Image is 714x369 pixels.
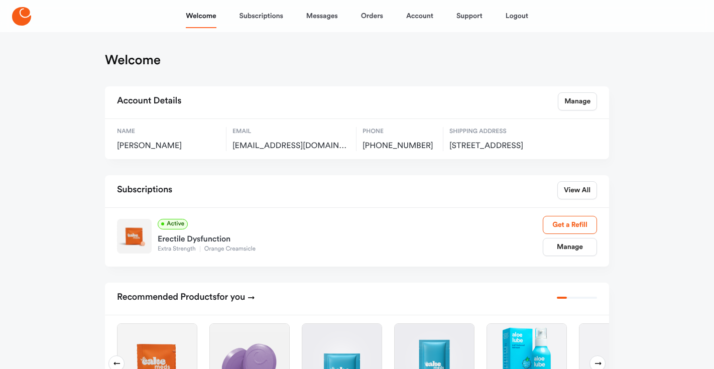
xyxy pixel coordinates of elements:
[240,4,283,28] a: Subscriptions
[363,127,437,136] span: Phone
[200,246,260,252] span: Orange Creamsicle
[186,4,216,28] a: Welcome
[449,141,557,151] span: 9328 Pitching Wedge Dr, Las Vegas, US, 89134
[158,229,543,254] a: Erectile DysfunctionExtra StrengthOrange Creamsicle
[117,181,172,199] h2: Subscriptions
[506,4,528,28] a: Logout
[306,4,338,28] a: Messages
[543,216,597,234] a: Get a Refill
[117,127,220,136] span: Name
[449,127,557,136] span: Shipping Address
[105,52,161,68] h1: Welcome
[232,141,350,151] span: cycleguylv@aol.com
[557,181,597,199] a: View All
[117,219,152,254] img: Extra Strength
[543,238,597,256] a: Manage
[117,92,181,110] h2: Account Details
[232,127,350,136] span: Email
[158,219,188,229] span: Active
[363,141,437,151] span: [PHONE_NUMBER]
[406,4,433,28] a: Account
[456,4,483,28] a: Support
[158,229,543,245] div: Erectile Dysfunction
[361,4,383,28] a: Orders
[217,293,246,302] span: for you
[558,92,597,110] a: Manage
[158,246,200,252] span: Extra Strength
[117,289,255,307] h2: Recommended Products
[117,141,220,151] span: [PERSON_NAME]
